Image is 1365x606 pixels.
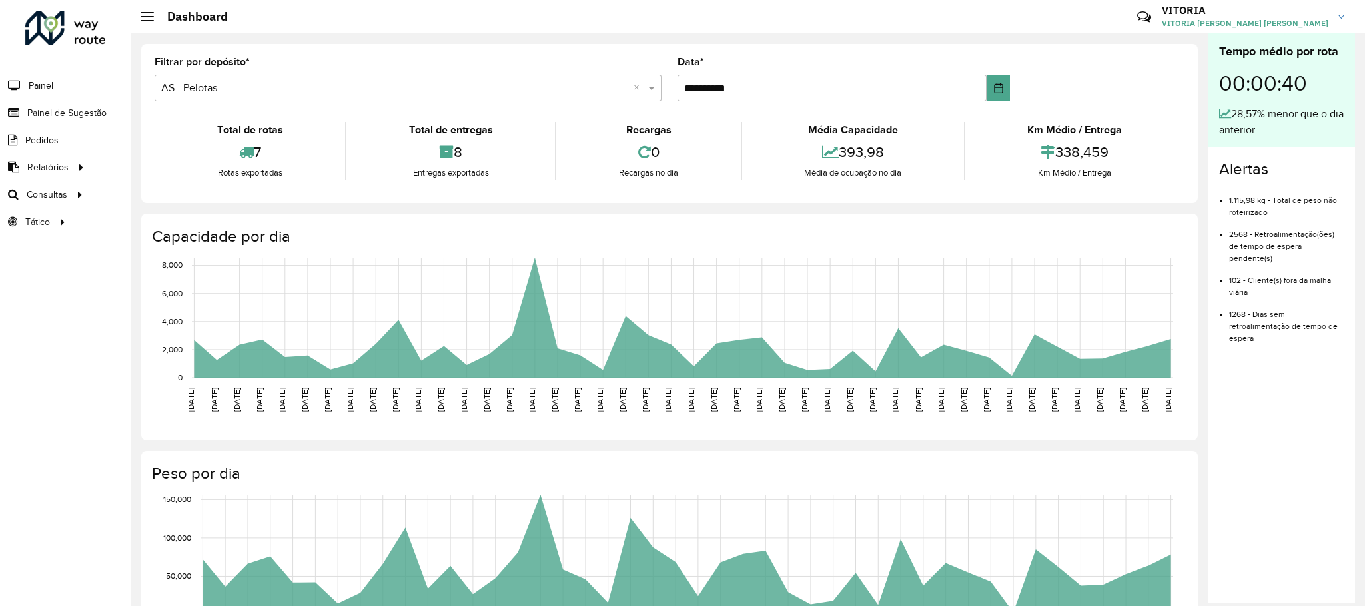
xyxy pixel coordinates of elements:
[618,388,627,412] text: [DATE]
[596,388,604,412] text: [DATE]
[573,388,582,412] text: [DATE]
[664,388,672,412] text: [DATE]
[937,388,945,412] text: [DATE]
[460,388,468,412] text: [DATE]
[1118,388,1127,412] text: [DATE]
[732,388,741,412] text: [DATE]
[414,388,422,412] text: [DATE]
[29,79,53,93] span: Painel
[1219,106,1344,138] div: 28,57% menor que o dia anterior
[800,388,809,412] text: [DATE]
[969,166,1181,180] div: Km Médio / Entrega
[1162,17,1328,29] span: VITORIA [PERSON_NAME] [PERSON_NAME]
[687,388,695,412] text: [DATE]
[914,388,923,412] text: [DATE]
[1140,388,1149,412] text: [DATE]
[278,388,286,412] text: [DATE]
[755,388,763,412] text: [DATE]
[154,9,228,24] h2: Dashboard
[560,138,737,166] div: 0
[187,388,195,412] text: [DATE]
[158,138,342,166] div: 7
[163,533,191,542] text: 100,000
[845,388,854,412] text: [DATE]
[163,495,191,503] text: 150,000
[528,388,536,412] text: [DATE]
[745,122,961,138] div: Média Capacidade
[505,388,514,412] text: [DATE]
[641,388,650,412] text: [DATE]
[346,388,354,412] text: [DATE]
[969,138,1181,166] div: 338,459
[777,388,786,412] text: [DATE]
[166,572,191,581] text: 50,000
[550,388,559,412] text: [DATE]
[27,106,107,120] span: Painel de Sugestão
[232,388,241,412] text: [DATE]
[1027,388,1036,412] text: [DATE]
[1229,264,1344,298] li: 102 - Cliente(s) fora da malha viária
[162,317,183,326] text: 4,000
[391,388,400,412] text: [DATE]
[1073,388,1081,412] text: [DATE]
[1164,388,1172,412] text: [DATE]
[162,289,183,298] text: 6,000
[560,122,737,138] div: Recargas
[969,122,1181,138] div: Km Médio / Entrega
[350,122,552,138] div: Total de entregas
[1229,298,1344,344] li: 1268 - Dias sem retroalimentação de tempo de espera
[25,133,59,147] span: Pedidos
[210,388,219,412] text: [DATE]
[959,388,968,412] text: [DATE]
[987,75,1010,101] button: Choose Date
[368,388,377,412] text: [DATE]
[155,54,250,70] label: Filtrar por depósito
[1162,4,1328,17] h3: VITORIA
[1219,61,1344,106] div: 00:00:40
[158,166,342,180] div: Rotas exportadas
[27,160,69,174] span: Relatórios
[823,388,831,412] text: [DATE]
[300,388,309,412] text: [DATE]
[162,261,183,270] text: 8,000
[158,122,342,138] div: Total de rotas
[745,166,961,180] div: Média de ocupação no dia
[152,464,1184,483] h4: Peso por dia
[1130,3,1158,31] a: Contato Rápido
[1229,218,1344,264] li: 2568 - Retroalimentação(ões) de tempo de espera pendente(s)
[152,227,1184,246] h4: Capacidade por dia
[482,388,491,412] text: [DATE]
[678,54,704,70] label: Data
[1229,184,1344,218] li: 1.115,98 kg - Total de peso não roteirizado
[1219,160,1344,179] h4: Alertas
[178,373,183,382] text: 0
[891,388,899,412] text: [DATE]
[745,138,961,166] div: 393,98
[27,188,67,202] span: Consultas
[560,166,737,180] div: Recargas no dia
[25,215,50,229] span: Tático
[436,388,445,412] text: [DATE]
[634,80,645,96] span: Clear all
[323,388,332,412] text: [DATE]
[350,138,552,166] div: 8
[1095,388,1104,412] text: [DATE]
[350,166,552,180] div: Entregas exportadas
[868,388,877,412] text: [DATE]
[1050,388,1059,412] text: [DATE]
[162,345,183,354] text: 2,000
[709,388,718,412] text: [DATE]
[982,388,991,412] text: [DATE]
[1005,388,1013,412] text: [DATE]
[1219,43,1344,61] div: Tempo médio por rota
[255,388,264,412] text: [DATE]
